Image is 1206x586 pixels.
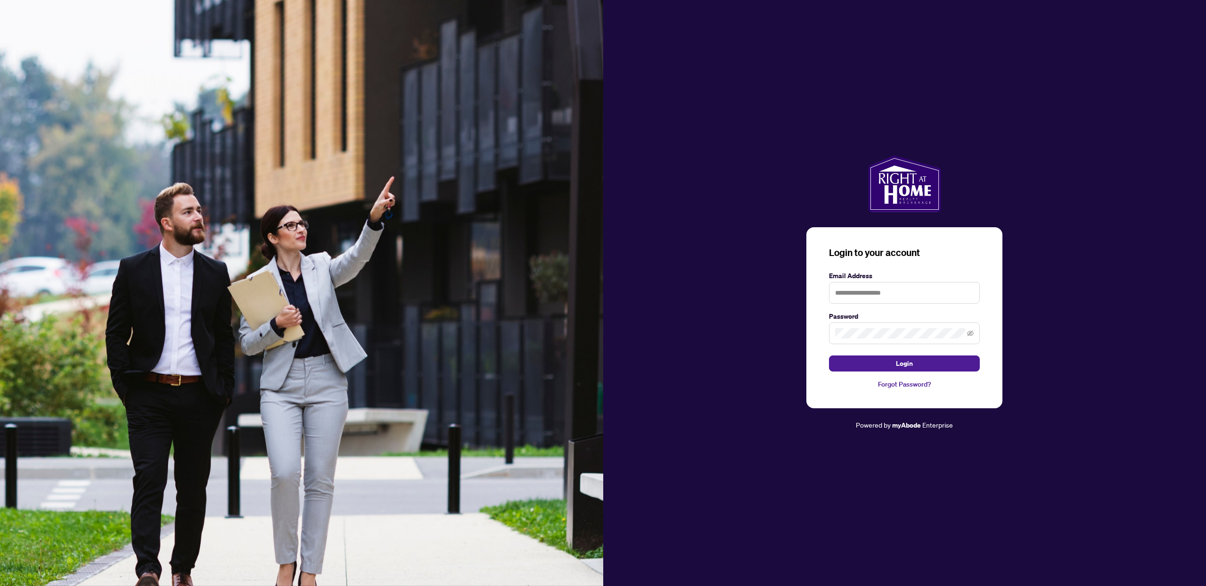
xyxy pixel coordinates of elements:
[829,311,980,322] label: Password
[892,420,921,430] a: myAbode
[896,356,913,371] span: Login
[829,246,980,259] h3: Login to your account
[829,379,980,389] a: Forgot Password?
[829,355,980,371] button: Login
[967,330,974,337] span: eye-invisible
[922,421,953,429] span: Enterprise
[856,421,891,429] span: Powered by
[829,271,980,281] label: Email Address
[868,156,941,212] img: ma-logo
